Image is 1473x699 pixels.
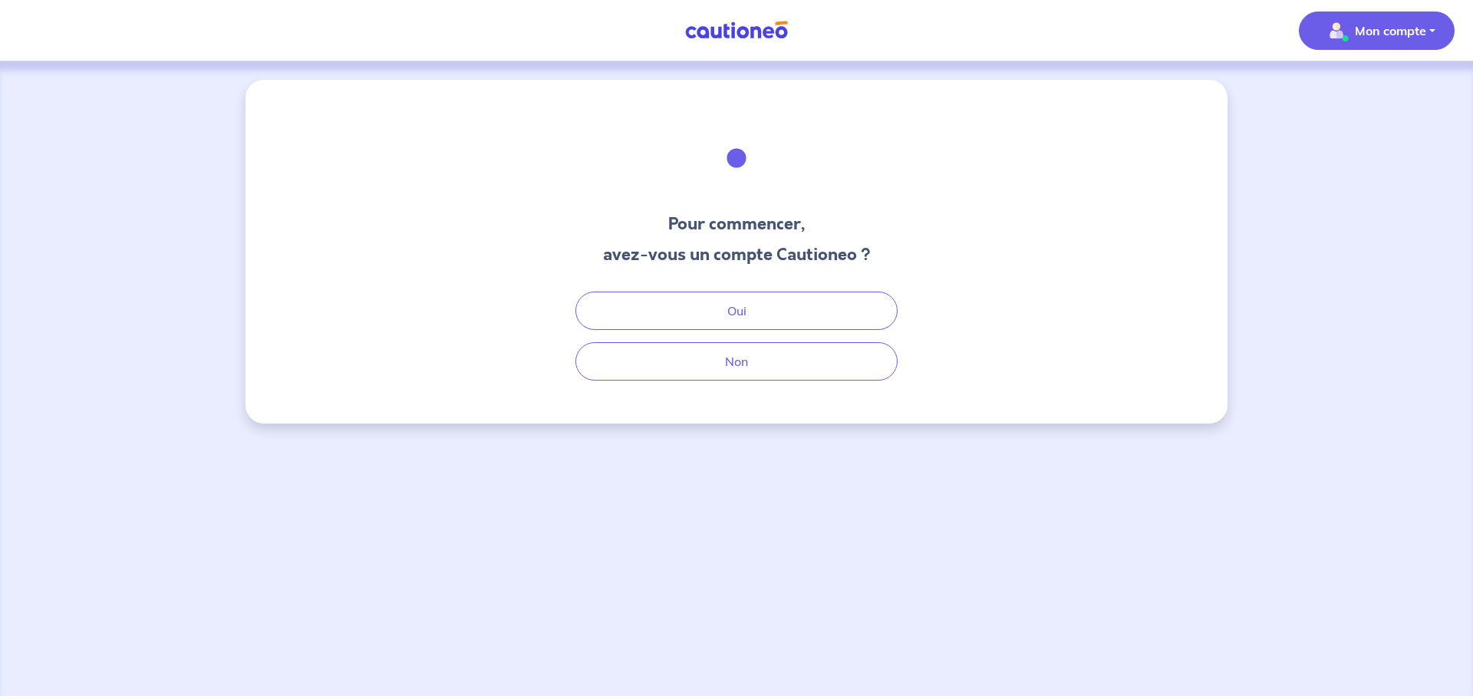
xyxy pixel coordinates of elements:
img: illu_welcome.svg [695,117,778,199]
button: illu_account_valid_menu.svgMon compte [1299,12,1455,50]
h3: Pour commencer, [603,212,871,236]
img: Cautioneo [679,21,794,40]
p: Mon compte [1355,21,1426,40]
img: illu_account_valid_menu.svg [1324,18,1349,43]
h3: avez-vous un compte Cautioneo ? [603,242,871,267]
button: Non [575,342,898,381]
button: Oui [575,292,898,330]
